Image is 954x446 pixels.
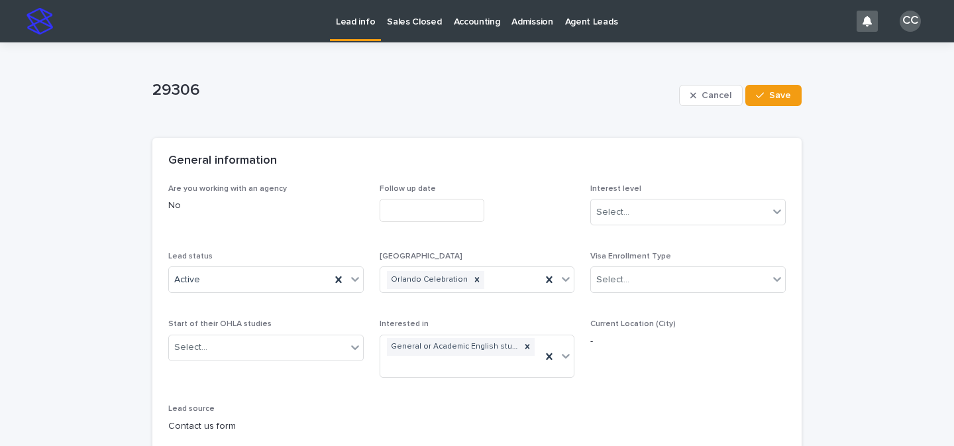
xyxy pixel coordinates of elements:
[596,273,629,287] div: Select...
[769,91,791,100] span: Save
[168,185,287,193] span: Are you working with an agency
[168,199,364,213] p: No
[152,81,674,100] p: 29306
[590,185,641,193] span: Interest level
[596,205,629,219] div: Select...
[380,252,462,260] span: [GEOGRAPHIC_DATA]
[900,11,921,32] div: CC
[702,91,731,100] span: Cancel
[168,405,215,413] span: Lead source
[174,341,207,355] div: Select...
[174,273,200,287] span: Active
[590,252,671,260] span: Visa Enrollment Type
[168,154,277,168] h2: General information
[387,338,521,356] div: General or Academic English studies
[387,271,470,289] div: Orlando Celebration
[380,185,436,193] span: Follow up date
[745,85,802,106] button: Save
[590,335,786,349] p: -
[168,320,272,328] span: Start of their OHLA studies
[590,320,676,328] span: Current Location (City)
[168,252,213,260] span: Lead status
[380,320,429,328] span: Interested in
[679,85,743,106] button: Cancel
[168,419,364,433] p: Contact us form
[26,8,53,34] img: stacker-logo-s-only.png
